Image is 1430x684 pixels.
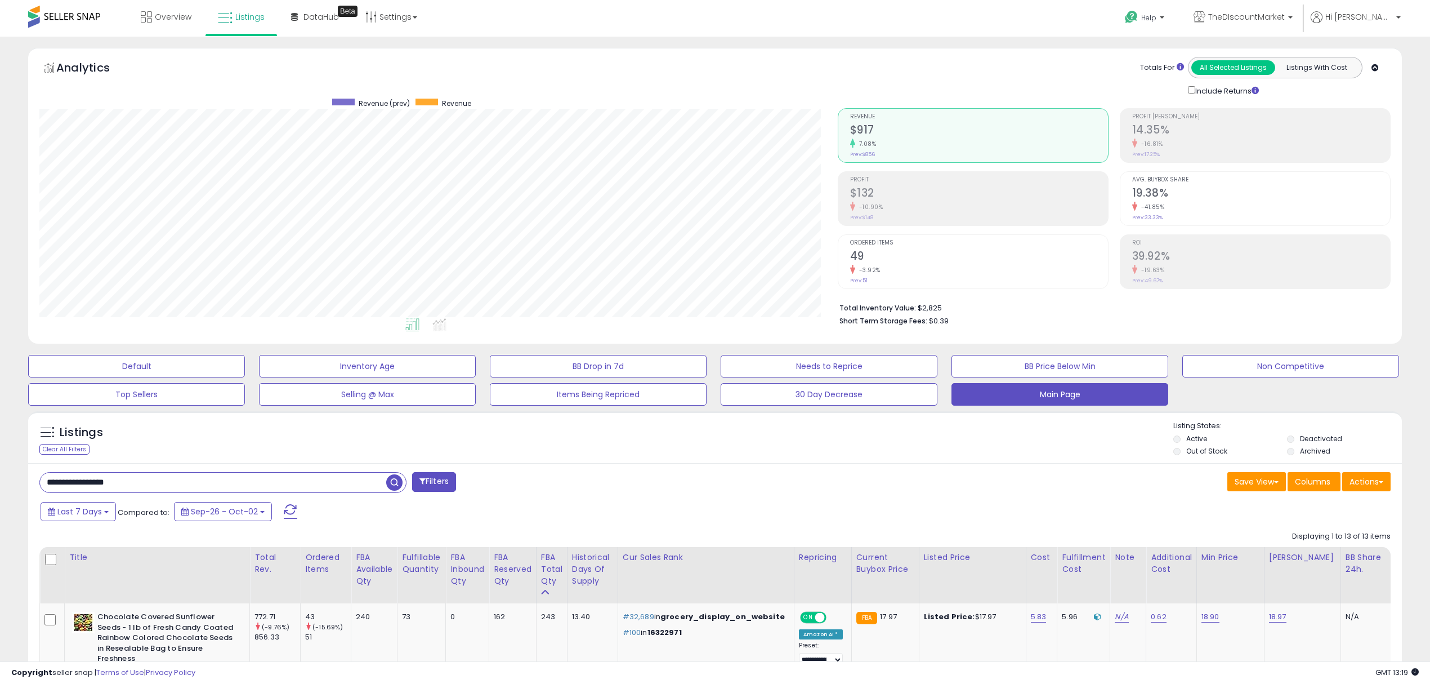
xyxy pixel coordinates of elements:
[155,11,191,23] span: Overview
[1151,552,1192,575] div: Additional Cost
[856,552,914,575] div: Current Buybox Price
[174,502,272,521] button: Sep-26 - Oct-02
[254,632,300,642] div: 856.33
[572,552,613,587] div: Historical Days Of Supply
[259,355,476,377] button: Inventory Age
[259,383,476,406] button: Selling @ Max
[855,203,883,211] small: -10.90%
[1132,214,1163,221] small: Prev: 33.33%
[924,552,1021,563] div: Listed Price
[1132,114,1390,120] span: Profit [PERSON_NAME]
[494,552,531,587] div: FBA Reserved Qty
[1346,612,1383,622] div: N/A
[850,240,1108,246] span: Ordered Items
[39,444,90,455] div: Clear All Filters
[303,11,339,23] span: DataHub
[1288,472,1340,491] button: Columns
[850,186,1108,202] h2: $132
[850,214,873,221] small: Prev: $148
[1115,552,1141,563] div: Note
[96,667,144,678] a: Terms of Use
[191,506,258,517] span: Sep-26 - Oct-02
[1227,472,1286,491] button: Save View
[356,552,392,587] div: FBA Available Qty
[929,316,949,326] span: $0.39
[1179,84,1272,97] div: Include Returns
[56,60,132,78] h5: Analytics
[850,250,1108,265] h2: 49
[839,316,927,326] b: Short Term Storage Fees:
[1201,611,1219,623] a: 18.90
[572,612,609,622] div: 13.40
[721,355,937,377] button: Needs to Reprice
[1124,10,1138,24] i: Get Help
[28,355,245,377] button: Default
[442,99,471,108] span: Revenue
[450,612,480,622] div: 0
[490,383,707,406] button: Items Being Repriced
[305,552,346,575] div: Ordered Items
[60,425,103,441] h5: Listings
[1062,612,1101,622] div: 5.96
[623,611,654,622] span: #32,689
[72,612,95,633] img: 410S9GPGP9L._SL40_.jpg
[41,502,116,521] button: Last 7 Days
[402,612,437,622] div: 73
[1311,11,1401,37] a: Hi [PERSON_NAME]
[356,612,388,622] div: 240
[1062,552,1105,575] div: Fulfillment Cost
[799,629,843,639] div: Amazon AI *
[799,552,847,563] div: Repricing
[850,114,1108,120] span: Revenue
[11,667,52,678] strong: Copyright
[1342,472,1391,491] button: Actions
[623,552,789,563] div: Cur Sales Rank
[450,552,484,587] div: FBA inbound Qty
[850,277,868,284] small: Prev: 51
[850,151,875,158] small: Prev: $856
[305,632,351,642] div: 51
[647,627,682,638] span: 16322971
[1132,177,1390,183] span: Avg. Buybox Share
[1275,60,1358,75] button: Listings With Cost
[1031,552,1053,563] div: Cost
[855,266,881,274] small: -3.92%
[1116,2,1176,37] a: Help
[951,355,1168,377] button: BB Price Below Min
[1269,552,1336,563] div: [PERSON_NAME]
[951,383,1168,406] button: Main Page
[1186,434,1207,443] label: Active
[1137,203,1165,211] small: -41.85%
[1132,277,1163,284] small: Prev: 49.67%
[1269,611,1286,623] a: 18.97
[11,668,195,678] div: seller snap | |
[1132,186,1390,202] h2: 19.38%
[1292,531,1391,542] div: Displaying 1 to 13 of 13 items
[28,383,245,406] button: Top Sellers
[1031,611,1047,623] a: 5.83
[146,667,195,678] a: Privacy Policy
[305,612,351,622] div: 43
[402,552,441,575] div: Fulfillable Quantity
[1151,611,1167,623] a: 0.62
[825,613,843,623] span: OFF
[660,611,785,622] span: grocery_display_on_website
[262,623,289,632] small: (-9.76%)
[541,552,562,587] div: FBA Total Qty
[69,552,245,563] div: Title
[856,612,877,624] small: FBA
[1208,11,1285,23] span: TheDIscountMarket
[924,611,975,622] b: Listed Price:
[235,11,265,23] span: Listings
[880,611,897,622] span: 17.97
[1140,63,1184,73] div: Totals For
[1325,11,1393,23] span: Hi [PERSON_NAME]
[541,612,558,622] div: 243
[1191,60,1275,75] button: All Selected Listings
[855,140,877,148] small: 7.08%
[850,123,1108,139] h2: $917
[1141,13,1156,23] span: Help
[850,177,1108,183] span: Profit
[839,303,916,313] b: Total Inventory Value:
[494,612,528,622] div: 162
